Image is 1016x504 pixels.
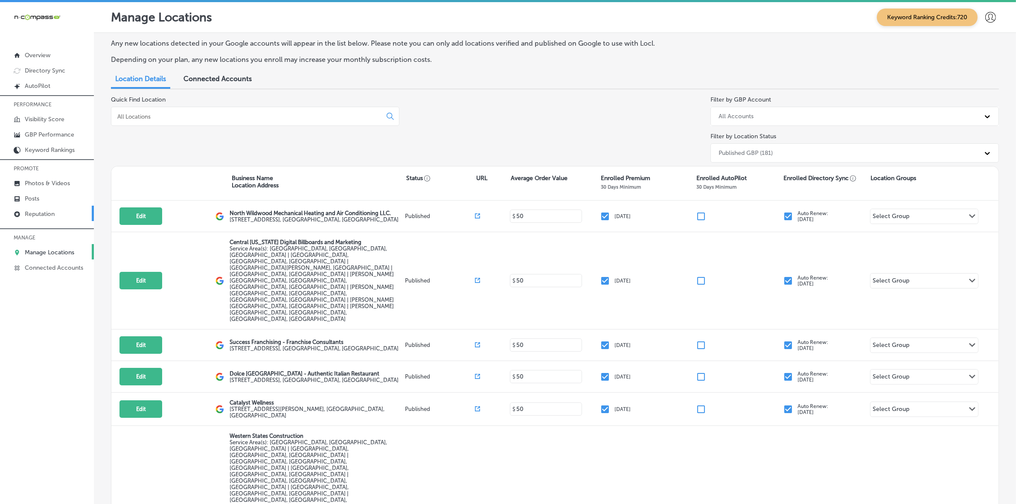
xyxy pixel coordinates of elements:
p: 30 Days Minimum [601,184,641,190]
p: Catalyst Wellness [230,399,403,406]
button: Edit [119,368,162,385]
p: North Wildwood Mechanical Heating and Air Conditioning LLC. [230,210,399,216]
img: logo [215,212,224,221]
button: Edit [119,336,162,354]
p: [DATE] [614,278,631,284]
p: Manage Locations [111,10,212,24]
p: Status [406,175,476,182]
span: Orlando, FL, USA | Kissimmee, FL, USA | Meadow Woods, FL 32824, USA | Hunters Creek, FL 32837, US... [230,245,394,322]
p: $ [512,342,515,348]
p: Western States Construction [230,433,403,439]
p: Location Groups [870,175,916,182]
p: GBP Performance [25,131,74,138]
p: Connected Accounts [25,264,83,271]
p: Auto Renew: [DATE] [798,339,828,351]
p: Auto Renew: [DATE] [798,275,828,287]
label: [STREET_ADDRESS][PERSON_NAME] , [GEOGRAPHIC_DATA], [GEOGRAPHIC_DATA] [230,406,403,419]
label: [STREET_ADDRESS] , [GEOGRAPHIC_DATA], [GEOGRAPHIC_DATA] [230,216,399,223]
img: 660ab0bf-5cc7-4cb8-ba1c-48b5ae0f18e60NCTV_CLogo_TV_Black_-500x88.png [14,13,61,21]
label: [STREET_ADDRESS] , [GEOGRAPHIC_DATA], [GEOGRAPHIC_DATA] [230,345,399,352]
div: Select Group [873,405,909,415]
p: Published [405,406,475,412]
span: Keyword Ranking Credits: 720 [877,9,978,26]
div: Select Group [873,277,909,287]
p: Enrolled Premium [601,175,650,182]
p: Visibility Score [25,116,64,123]
img: logo [215,277,224,285]
label: Filter by Location Status [710,133,776,140]
button: Edit [119,400,162,418]
label: Quick Find Location [111,96,166,103]
p: Manage Locations [25,249,74,256]
button: Edit [119,272,162,289]
p: Depending on your plan, any new locations you enroll may increase your monthly subscription costs. [111,55,688,64]
p: Reputation [25,210,55,218]
p: Central [US_STATE] Digital Billboards and Marketing [230,239,403,245]
p: Success Franchising - Franchise Consultants [230,339,399,345]
label: Filter by GBP Account [710,96,771,103]
p: Posts [25,195,39,202]
p: Average Order Value [511,175,568,182]
input: All Locations [116,113,380,120]
button: Edit [119,207,162,225]
p: Keyword Rankings [25,146,75,154]
p: Photos & Videos [25,180,70,187]
p: URL [476,175,487,182]
div: Select Group [873,341,909,351]
p: Auto Renew: [DATE] [798,371,828,383]
div: Select Group [873,373,909,383]
p: $ [512,406,515,412]
p: [DATE] [614,406,631,412]
p: [DATE] [614,213,631,219]
p: 30 Days Minimum [696,184,737,190]
p: [DATE] [614,342,631,348]
p: Published [405,213,475,219]
p: Any new locations detected in your Google accounts will appear in the list below. Please note you... [111,39,688,47]
p: Enrolled Directory Sync [783,175,856,182]
p: $ [512,374,515,380]
img: logo [215,405,224,414]
p: $ [512,278,515,284]
label: [STREET_ADDRESS] , [GEOGRAPHIC_DATA], [GEOGRAPHIC_DATA] [230,377,399,383]
img: logo [215,373,224,381]
span: Location Details [115,75,166,83]
p: Overview [25,52,50,59]
div: Select Group [873,213,909,222]
p: $ [512,213,515,219]
p: Directory Sync [25,67,65,74]
div: Published GBP (181) [719,149,773,157]
p: AutoPilot [25,82,50,90]
p: [DATE] [614,374,631,380]
p: Published [405,277,475,284]
p: Auto Renew: [DATE] [798,210,828,222]
p: Published [405,342,475,348]
div: All Accounts [719,113,754,120]
p: Enrolled AutoPilot [696,175,747,182]
p: Business Name Location Address [232,175,279,189]
p: Dolce [GEOGRAPHIC_DATA] - Authentic Italian Restaurant [230,370,399,377]
img: logo [215,341,224,350]
span: Connected Accounts [183,75,252,83]
p: Auto Renew: [DATE] [798,403,828,415]
p: Published [405,373,475,380]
